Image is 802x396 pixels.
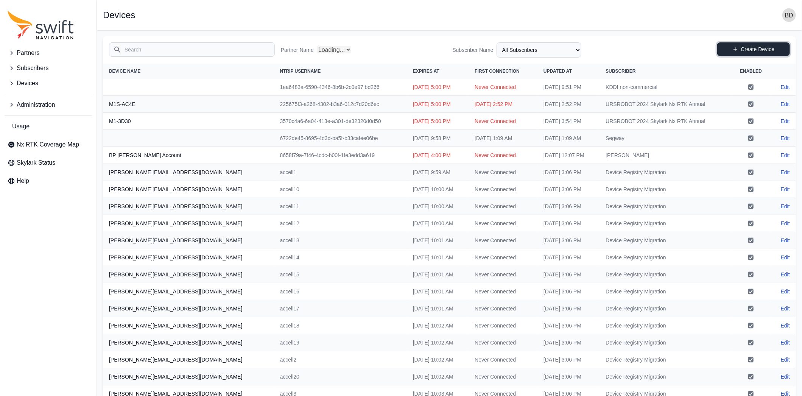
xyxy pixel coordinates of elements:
a: Nx RTK Coverage Map [5,137,92,152]
td: [DATE] 10:00 AM [407,181,469,198]
a: Edit [781,271,790,278]
th: M1S-AC4E [103,96,274,113]
a: Edit [781,168,790,176]
td: 3570c4a6-6a04-413e-a301-de32320d0d50 [274,113,407,130]
td: [DATE] 3:06 PM [537,368,600,385]
td: [DATE] 2:52 PM [537,96,600,113]
td: Never Connected [469,198,537,215]
td: Never Connected [469,351,537,368]
td: URSROBOT 2024 Skylark Nx RTK Annual [600,96,731,113]
td: Never Connected [469,79,537,96]
td: KDDI non-commercial [600,79,731,96]
td: accell11 [274,198,407,215]
a: Edit [781,151,790,159]
td: Never Connected [469,113,537,130]
a: Edit [781,203,790,210]
a: Help [5,173,92,189]
td: Never Connected [469,147,537,164]
a: Create Device [717,42,790,56]
td: [DATE] 3:06 PM [537,266,600,283]
a: Skylark Status [5,155,92,170]
td: 8658f79a-7f46-4cdc-b00f-1fe3edd3a619 [274,147,407,164]
td: [DATE] 3:06 PM [537,283,600,300]
th: [PERSON_NAME][EMAIL_ADDRESS][DOMAIN_NAME] [103,198,274,215]
a: Edit [781,186,790,193]
td: 6722de45-8695-4d3d-ba5f-b33cafee06be [274,130,407,147]
td: [DATE] 9:58 PM [407,130,469,147]
a: Usage [5,119,92,134]
td: Device Registry Migration [600,232,731,249]
a: Edit [781,254,790,261]
td: Device Registry Migration [600,198,731,215]
td: accell17 [274,300,407,317]
td: [DATE] 10:01 AM [407,266,469,283]
td: [DATE] 10:01 AM [407,249,469,266]
select: Subscriber [497,42,581,58]
td: 225675f3-a268-4302-b3a6-012c7d20d6ec [274,96,407,113]
td: Device Registry Migration [600,283,731,300]
td: [DATE] 3:06 PM [537,215,600,232]
td: Device Registry Migration [600,181,731,198]
img: user photo [782,8,796,22]
td: accell18 [274,317,407,334]
a: Edit [781,373,790,380]
td: accell19 [274,334,407,351]
td: [DATE] 1:09 AM [469,130,537,147]
td: Device Registry Migration [600,351,731,368]
td: [DATE] 10:02 AM [407,368,469,385]
th: [PERSON_NAME][EMAIL_ADDRESS][DOMAIN_NAME] [103,334,274,351]
span: Administration [17,100,55,109]
span: Usage [12,122,30,131]
span: Skylark Status [17,158,55,167]
td: accell20 [274,368,407,385]
td: accell14 [274,249,407,266]
span: Devices [17,79,38,88]
td: [DATE] 3:06 PM [537,300,600,317]
th: M1-3D30 [103,113,274,130]
td: [DATE] 9:51 PM [537,79,600,96]
td: [DATE] 4:00 PM [407,147,469,164]
a: Edit [781,305,790,312]
td: [DATE] 3:06 PM [537,181,600,198]
td: [DATE] 12:07 PM [537,147,600,164]
span: Nx RTK Coverage Map [17,140,79,149]
a: Edit [781,356,790,363]
input: Search [109,42,275,57]
th: BP [PERSON_NAME] Account [103,147,274,164]
td: [DATE] 10:01 AM [407,283,469,300]
a: Edit [781,134,790,142]
button: Subscribers [5,61,92,76]
td: Never Connected [469,215,537,232]
td: [PERSON_NAME] [600,147,731,164]
td: [DATE] 5:00 PM [407,79,469,96]
td: Device Registry Migration [600,368,731,385]
td: Segway [600,130,731,147]
span: Help [17,176,29,186]
th: Subscriber [600,64,731,79]
th: [PERSON_NAME][EMAIL_ADDRESS][DOMAIN_NAME] [103,232,274,249]
td: accell1 [274,164,407,181]
td: Never Connected [469,334,537,351]
td: [DATE] 5:00 PM [407,96,469,113]
th: [PERSON_NAME][EMAIL_ADDRESS][DOMAIN_NAME] [103,300,274,317]
span: Expires At [413,69,439,74]
th: NTRIP Username [274,64,407,79]
td: Device Registry Migration [600,249,731,266]
a: Edit [781,322,790,329]
a: Edit [781,100,790,108]
a: Edit [781,83,790,91]
td: [DATE] 2:52 PM [469,96,537,113]
td: [DATE] 3:06 PM [537,198,600,215]
td: Device Registry Migration [600,215,731,232]
button: Administration [5,97,92,112]
td: Never Connected [469,368,537,385]
th: Device Name [103,64,274,79]
td: Never Connected [469,300,537,317]
td: accell2 [274,351,407,368]
td: Device Registry Migration [600,300,731,317]
button: Partners [5,45,92,61]
td: Never Connected [469,164,537,181]
th: [PERSON_NAME][EMAIL_ADDRESS][DOMAIN_NAME] [103,249,274,266]
td: [DATE] 3:06 PM [537,351,600,368]
td: accell15 [274,266,407,283]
